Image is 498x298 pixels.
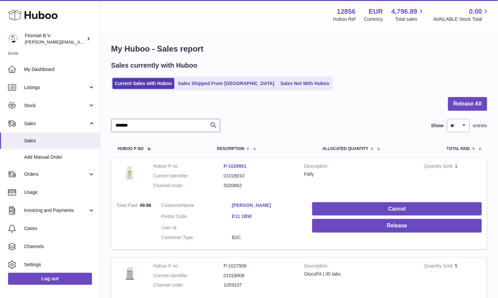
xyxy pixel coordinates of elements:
[333,16,356,22] div: Huboo Ref
[304,271,414,277] div: GlucoFit | 30 tabs
[153,163,224,169] dt: Huboo P no
[424,263,455,270] strong: Quantity Sold
[419,158,487,197] td: 1
[369,7,383,16] strong: EUR
[431,123,444,129] label: Show
[304,263,414,271] strong: Description
[153,263,224,269] dt: Huboo P no
[364,16,383,22] div: Currency
[25,39,134,45] span: [PERSON_NAME][EMAIL_ADDRESS][DOMAIN_NAME]
[424,163,455,170] strong: Quantity Sold
[312,202,482,216] button: Cancel
[118,147,144,151] span: Huboo P no
[153,182,224,189] dt: Channel order
[116,203,140,210] strong: Total Paid
[153,173,224,179] dt: Current identifier
[111,61,197,70] h2: Sales currently with Huboo
[448,97,487,111] button: Release All
[433,7,490,22] a: 0.00 AVAILABLE Stock Total
[224,163,247,169] a: P-1029901
[24,138,95,144] span: Sales
[111,44,487,54] h1: My Huboo - Sales report
[447,147,470,151] span: Total paid
[24,262,95,268] span: Settings
[278,78,332,89] a: Sales Not With Huboo
[224,263,295,269] dd: P-1027909
[304,171,414,177] div: Fitify
[24,189,95,196] span: Usage
[395,16,425,22] span: Total sales
[161,234,232,241] dt: Customer Type
[224,282,295,289] dd: 1059107
[24,84,88,91] span: Listings
[161,213,232,221] dt: Postal Code
[224,173,295,179] dd: 01018010
[8,34,18,44] img: jonathan@leaderoo.com
[153,273,224,279] dt: Current identifier
[217,147,244,151] span: Description
[337,7,356,16] strong: 12856
[161,203,182,208] span: Customer
[304,163,414,171] strong: Description
[323,147,369,151] span: ALLOCATED Quantity
[153,282,224,289] dt: Channel order
[419,258,487,297] td: 5
[25,32,85,45] div: Fitsmart B.V.
[232,213,303,220] a: E11 1BW
[433,16,490,22] span: AVAILABLE Stock Total
[392,7,418,16] span: 4,796.89
[24,207,88,214] span: Invoicing and Payments
[473,123,487,129] span: entries
[116,263,143,283] img: 1736787785.png
[24,154,95,160] span: Add Manual Order
[312,219,482,233] button: Release
[24,225,95,232] span: Cases
[24,121,88,127] span: Sales
[8,273,92,285] a: Log out
[232,202,303,209] a: [PERSON_NAME]
[469,7,482,16] span: 0.00
[112,78,174,89] a: Current Sales with Huboo
[224,273,295,279] dd: 01018008
[392,7,425,22] a: 4,796.89 Total sales
[140,203,151,208] span: 49.96
[161,202,232,210] dt: Name
[161,225,232,231] dt: User Id
[224,182,295,189] dd: 5020862
[24,243,95,250] span: Channels
[176,78,277,89] a: Sales Shipped From [GEOGRAPHIC_DATA]
[116,163,143,182] img: 128561739542540.png
[232,234,303,241] dd: B2C
[24,66,95,73] span: My Dashboard
[24,102,88,109] span: Stock
[24,171,88,177] span: Orders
